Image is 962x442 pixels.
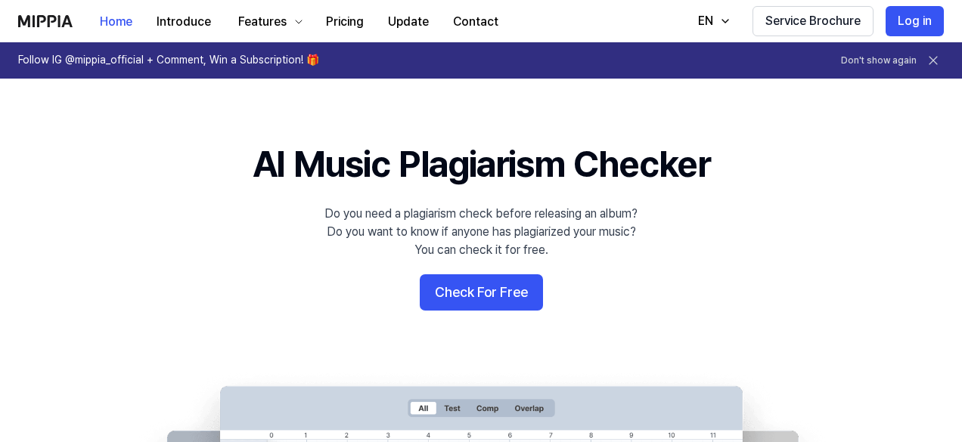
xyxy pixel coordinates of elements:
[376,1,441,42] a: Update
[18,15,73,27] img: logo
[324,205,638,259] div: Do you need a plagiarism check before releasing an album? Do you want to know if anyone has plagi...
[441,7,510,37] button: Contact
[88,7,144,37] button: Home
[683,6,740,36] button: EN
[314,7,376,37] button: Pricing
[18,53,319,68] h1: Follow IG @mippia_official + Comment, Win a Subscription! 🎁
[420,274,543,311] button: Check For Free
[753,6,874,36] button: Service Brochure
[886,6,944,36] button: Log in
[695,12,716,30] div: EN
[253,139,710,190] h1: AI Music Plagiarism Checker
[376,7,441,37] button: Update
[235,13,290,31] div: Features
[841,54,917,67] button: Don't show again
[144,7,223,37] button: Introduce
[223,7,314,37] button: Features
[88,1,144,42] a: Home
